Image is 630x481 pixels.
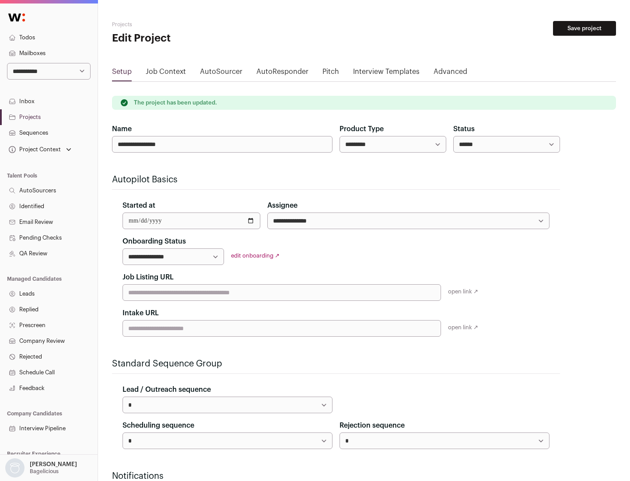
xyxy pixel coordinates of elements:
a: edit onboarding ↗ [231,253,280,258]
label: Lead / Outreach sequence [122,384,211,395]
a: Pitch [322,66,339,80]
button: Open dropdown [7,143,73,156]
a: AutoResponder [256,66,308,80]
button: Open dropdown [3,458,79,478]
label: Rejection sequence [339,420,405,431]
label: Scheduling sequence [122,420,194,431]
label: Assignee [267,200,297,211]
h2: Projects [112,21,280,28]
label: Product Type [339,124,384,134]
label: Intake URL [122,308,159,318]
a: Setup [112,66,132,80]
label: Started at [122,200,155,211]
p: [PERSON_NAME] [30,461,77,468]
a: Job Context [146,66,186,80]
a: Advanced [434,66,467,80]
h2: Autopilot Basics [112,174,560,186]
p: The project has been updated. [134,99,217,106]
div: Project Context [7,146,61,153]
h2: Standard Sequence Group [112,358,560,370]
p: Bagelicious [30,468,59,475]
label: Job Listing URL [122,272,174,282]
label: Onboarding Status [122,236,186,247]
label: Status [453,124,475,134]
img: Wellfound [3,9,30,26]
a: AutoSourcer [200,66,242,80]
img: nopic.png [5,458,24,478]
a: Interview Templates [353,66,420,80]
label: Name [112,124,132,134]
button: Save project [553,21,616,36]
h1: Edit Project [112,31,280,45]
